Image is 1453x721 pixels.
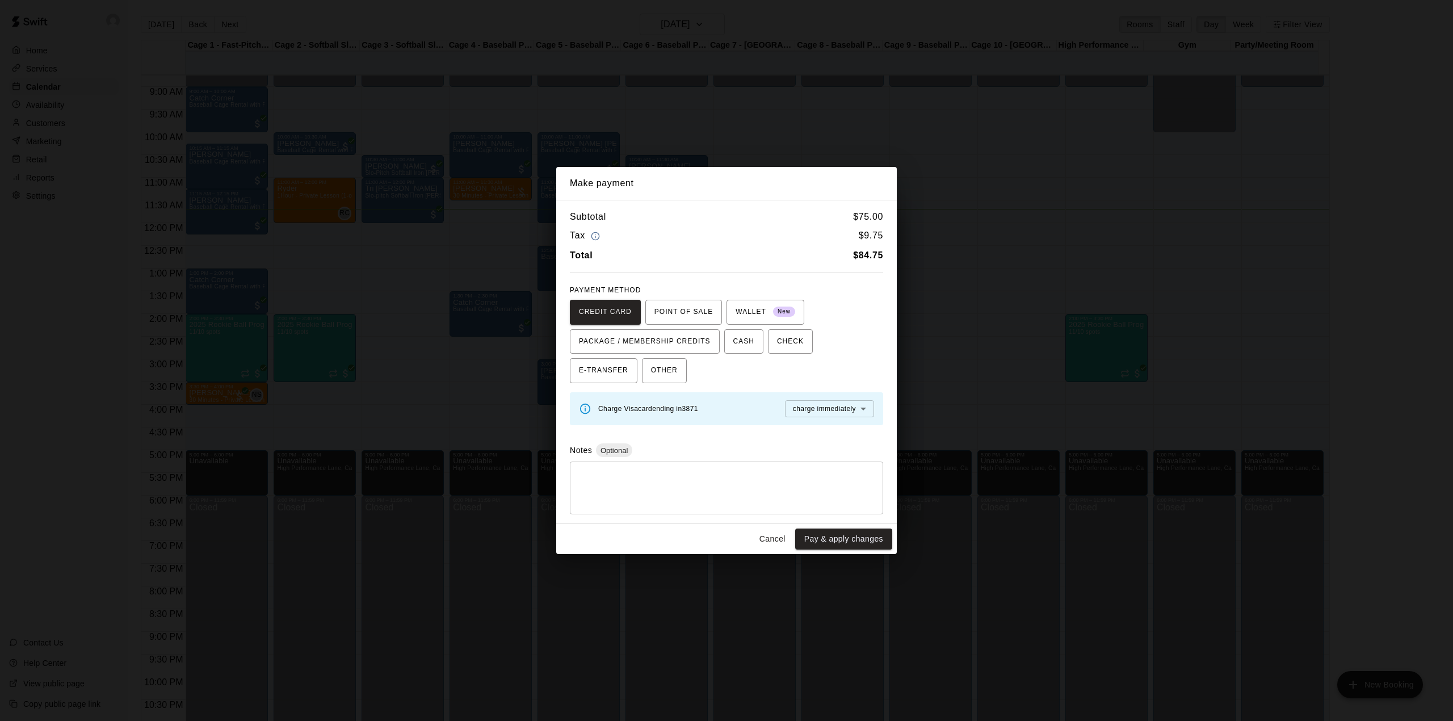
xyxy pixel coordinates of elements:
[777,333,804,351] span: CHECK
[793,405,856,413] span: charge immediately
[733,333,754,351] span: CASH
[570,209,606,224] h6: Subtotal
[596,446,632,455] span: Optional
[859,228,883,244] h6: $ 9.75
[645,300,722,325] button: POINT OF SALE
[570,228,603,244] h6: Tax
[579,303,632,321] span: CREDIT CARD
[795,529,892,550] button: Pay & apply changes
[570,446,592,455] label: Notes
[773,304,795,320] span: New
[570,250,593,260] b: Total
[768,329,813,354] button: CHECK
[754,529,791,550] button: Cancel
[853,209,883,224] h6: $ 75.00
[579,333,711,351] span: PACKAGE / MEMBERSHIP CREDITS
[651,362,678,380] span: OTHER
[726,300,804,325] button: WALLET New
[724,329,763,354] button: CASH
[570,300,641,325] button: CREDIT CARD
[570,286,641,294] span: PAYMENT METHOD
[579,362,628,380] span: E-TRANSFER
[736,303,795,321] span: WALLET
[654,303,713,321] span: POINT OF SALE
[853,250,883,260] b: $ 84.75
[570,358,637,383] button: E-TRANSFER
[556,167,897,200] h2: Make payment
[598,405,698,413] span: Charge Visa card ending in 3871
[570,329,720,354] button: PACKAGE / MEMBERSHIP CREDITS
[642,358,687,383] button: OTHER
